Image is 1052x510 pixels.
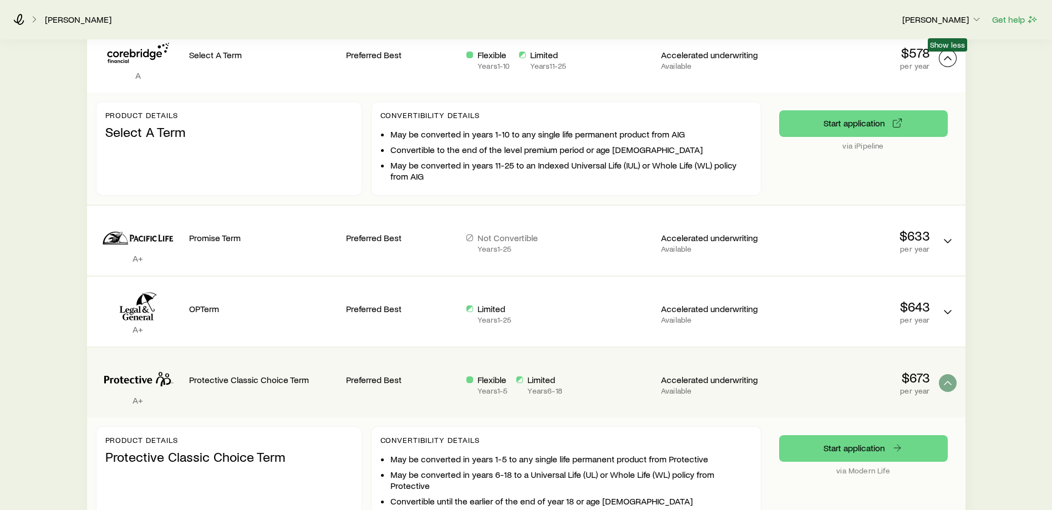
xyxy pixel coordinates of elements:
[346,49,458,60] p: Preferred Best
[779,110,948,137] button: via iPipeline
[105,449,353,465] p: Protective Classic Choice Term
[390,453,752,465] li: May be converted in years 1-5 to any single life permanent product from Protective
[781,244,930,253] p: per year
[781,370,930,385] p: $673
[96,253,180,264] p: A+
[902,13,983,27] button: [PERSON_NAME]
[105,124,353,140] p: Select A Term
[779,466,948,475] p: via Modern Life
[477,374,507,385] p: Flexible
[189,374,338,385] p: Protective Classic Choice Term
[380,436,752,445] p: Convertibility Details
[189,232,338,243] p: Promise Term
[189,303,338,314] p: OPTerm
[380,111,752,120] p: Convertibility Details
[477,62,510,70] p: Years 1 - 10
[477,244,538,253] p: Years 1 - 25
[661,315,773,324] p: Available
[781,45,930,60] p: $578
[781,228,930,243] p: $633
[781,315,930,324] p: per year
[346,303,458,314] p: Preferred Best
[477,49,510,60] p: Flexible
[661,49,773,60] p: Accelerated underwriting
[105,436,353,445] p: Product details
[390,129,752,140] li: May be converted in years 1-10 to any single life permanent product from AIG
[661,244,773,253] p: Available
[105,111,353,120] p: Product details
[527,374,562,385] p: Limited
[930,40,965,49] span: Show less
[189,49,338,60] p: Select A Term
[530,49,567,60] p: Limited
[390,160,752,182] li: May be converted in years 11-25 to an Indexed Universal Life (IUL) or Whole Life (WL) policy from...
[530,62,567,70] p: Years 11 - 25
[346,232,458,243] p: Preferred Best
[390,469,752,491] li: May be converted in years 6-18 to a Universal Life (UL) or Whole Life (WL) policy from Protective
[477,315,511,324] p: Years 1 - 25
[477,303,511,314] p: Limited
[96,395,180,406] p: A+
[992,13,1039,26] button: Get help
[96,324,180,335] p: A+
[661,232,773,243] p: Accelerated underwriting
[661,374,773,385] p: Accelerated underwriting
[477,232,538,243] p: Not Convertible
[781,299,930,314] p: $643
[527,386,562,395] p: Years 6 - 18
[661,303,773,314] p: Accelerated underwriting
[779,141,948,150] p: via iPipeline
[96,70,180,81] p: A
[781,62,930,70] p: per year
[661,386,773,395] p: Available
[781,386,930,395] p: per year
[390,496,752,507] li: Convertible until the earlier of the end of year 18 or age [DEMOGRAPHIC_DATA]
[902,14,982,25] p: [PERSON_NAME]
[390,144,752,155] li: Convertible to the end of the level premium period or age [DEMOGRAPHIC_DATA]
[661,62,773,70] p: Available
[44,14,112,25] a: [PERSON_NAME]
[346,374,458,385] p: Preferred Best
[477,386,507,395] p: Years 1 - 5
[779,435,948,462] a: Start application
